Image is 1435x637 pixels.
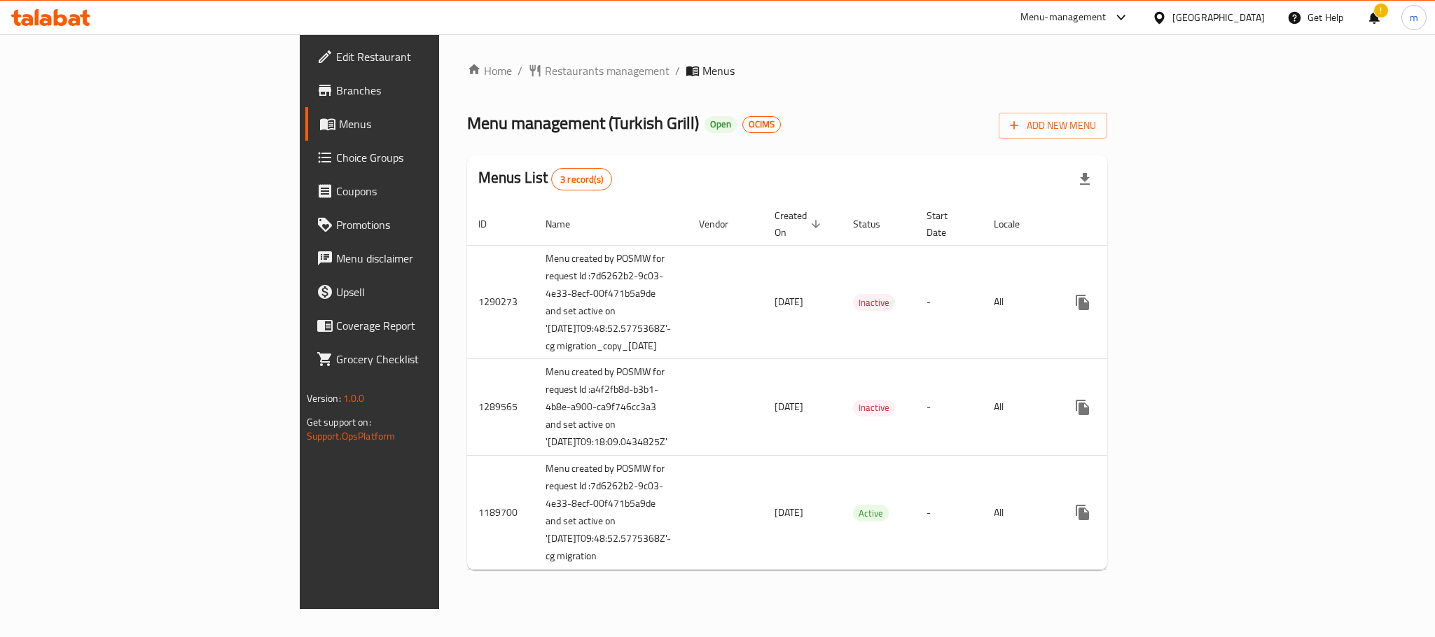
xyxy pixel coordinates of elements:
[534,245,688,359] td: Menu created by POSMW for request Id :7d6262b2-9c03-4e33-8ecf-00f471b5a9de and set active on '[DA...
[546,216,588,232] span: Name
[775,293,803,311] span: [DATE]
[983,359,1055,456] td: All
[1172,10,1265,25] div: [GEOGRAPHIC_DATA]
[305,107,539,141] a: Menus
[534,456,688,570] td: Menu created by POSMW for request Id :7d6262b2-9c03-4e33-8ecf-00f471b5a9de and set active on '[DA...
[467,107,699,139] span: Menu management ( Turkish Grill )
[467,203,1212,570] table: enhanced table
[1020,9,1107,26] div: Menu-management
[1100,391,1133,424] button: Change Status
[336,216,528,233] span: Promotions
[336,149,528,166] span: Choice Groups
[551,168,612,190] div: Total records count
[1066,496,1100,529] button: more
[915,359,983,456] td: -
[336,317,528,334] span: Coverage Report
[336,48,528,65] span: Edit Restaurant
[853,505,889,521] span: Active
[305,275,539,309] a: Upsell
[743,118,780,130] span: OCIMS
[478,167,612,190] h2: Menus List
[705,118,737,130] span: Open
[915,245,983,359] td: -
[675,62,680,79] li: /
[853,505,889,521] div: Active
[1066,286,1100,319] button: more
[534,359,688,456] td: Menu created by POSMW for request Id :a4f2fb8d-b3b1-4b8e-a900-ca9f746cc3a3 and set active on '[DA...
[983,245,1055,359] td: All
[305,40,539,73] a: Edit Restaurant
[305,73,539,107] a: Branches
[528,62,670,79] a: Restaurants management
[1010,117,1096,134] span: Add New Menu
[994,216,1038,232] span: Locale
[305,309,539,342] a: Coverage Report
[699,216,747,232] span: Vendor
[305,342,539,376] a: Grocery Checklist
[545,62,670,79] span: Restaurants management
[853,400,895,416] div: Inactive
[999,113,1107,139] button: Add New Menu
[1066,391,1100,424] button: more
[1410,10,1418,25] span: m
[1068,162,1102,196] div: Export file
[336,183,528,199] span: Coupons
[336,250,528,267] span: Menu disclaimer
[467,62,1108,79] nav: breadcrumb
[775,398,803,416] span: [DATE]
[915,456,983,570] td: -
[1100,286,1133,319] button: Change Status
[305,174,539,208] a: Coupons
[705,116,737,133] div: Open
[853,216,899,232] span: Status
[552,173,611,186] span: 3 record(s)
[1055,203,1212,246] th: Actions
[983,456,1055,570] td: All
[305,208,539,241] a: Promotions
[307,389,341,407] span: Version:
[305,241,539,275] a: Menu disclaimer
[1100,496,1133,529] button: Change Status
[853,295,895,311] span: Inactive
[775,503,803,521] span: [DATE]
[336,82,528,99] span: Branches
[336,283,528,300] span: Upsell
[853,294,895,311] div: Inactive
[343,389,365,407] span: 1.0.0
[336,351,528,367] span: Grocery Checklist
[853,400,895,416] span: Inactive
[927,207,966,241] span: Start Date
[305,141,539,174] a: Choice Groups
[775,207,825,241] span: Created On
[307,427,396,445] a: Support.OpsPlatform
[702,62,735,79] span: Menus
[339,115,528,132] span: Menus
[307,413,371,431] span: Get support on:
[478,216,505,232] span: ID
